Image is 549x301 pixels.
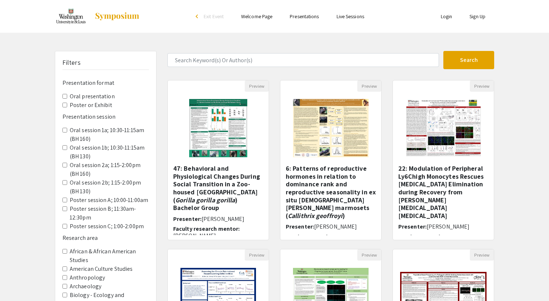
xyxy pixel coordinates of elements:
input: Search Keyword(s) Or Author(s) [167,53,439,67]
label: Oral session 1b; 10:30-11:15am (BH 130) [70,143,149,161]
button: Preview [245,249,269,261]
a: Welcome Page [241,13,272,20]
label: Anthropology [70,273,105,282]
h6: Presenter: [173,215,263,222]
label: Poster session B; 11:30am-12:30pm [70,205,149,222]
em: Gorilla gorilla gorilla [175,196,235,204]
span: [PERSON_NAME] [202,215,244,223]
label: Oral session 1a; 10:30-11:15am (BH 160) [70,126,149,143]
div: Open Presentation <p><strong>6: Patterns of reproductive hormones in relation to dominance rank a... [280,80,382,240]
img: <p class="ql-align-center">22: Modulation of Peripheral Ly6Chigh Monocytes Rescues Synapse Elimin... [398,92,488,165]
span: Faculty research mentor: [398,233,465,241]
h5: 6: Patterns of reproductive hormones in relation to dominance rank and reproductive seasonality i... [286,165,376,219]
a: Live Sessions [337,13,364,20]
h6: Presentation format [62,79,149,86]
span: [PERSON_NAME] [427,223,469,230]
span: Faculty research mentor: [173,225,240,233]
div: Open Presentation <p class="ql-align-center">22: Modulation of Peripheral Ly6Chigh Monocytes Resc... [393,80,494,240]
h5: Filters [62,59,81,67]
div: arrow_back_ios [196,14,200,19]
h6: Presentation session [62,113,149,120]
span: Faculty research mentor: [286,233,352,241]
label: Oral session 2a; 1:15-2:00pm (BH 160) [70,161,149,178]
a: Login [441,13,452,20]
button: Preview [357,80,381,92]
button: Search [443,51,494,69]
button: Preview [470,249,494,261]
img: <p><strong>6: Patterns of reproductive hormones in relation to dominance rank and reproductive se... [286,92,375,165]
h5: 47: Behavioral and Physiological Changes During Social Transition in a Zoo-housed [GEOGRAPHIC_DAT... [173,165,263,212]
span: [PERSON_NAME] [314,223,357,230]
label: Oral session 2b; 1:15-2:00pm (BH 130) [70,178,149,196]
label: Poster session C; 1:00-2:00pm [70,222,144,231]
h5: 22: Modulation of Peripheral Ly6Chigh Monocytes Rescues [MEDICAL_DATA] Elimination during Recover... [398,165,488,219]
label: Archaeology [70,282,101,291]
label: Oral presentation [70,92,115,101]
label: Poster session A; 10:00-11:00am [70,196,148,205]
label: African & African American Studies [70,247,149,265]
h6: Presenter: [286,223,376,230]
button: Preview [470,80,494,92]
img: <p>47: Behavioral and Physiological Changes During Social Transition in a Zoo-housed Western Lowl... [182,92,255,165]
button: Preview [357,249,381,261]
img: Fall 2023 Undergraduate Research Symposium [55,7,87,25]
img: Symposium by ForagerOne [94,12,140,21]
div: Open Presentation <p>47: Behavioral and Physiological Changes During Social Transition in a Zoo-h... [167,80,269,240]
label: American Culture Studies [70,265,133,273]
label: Poster or Exhibit [70,101,112,110]
a: Sign Up [469,13,485,20]
h6: Research area [62,234,149,241]
h6: Presenter: [398,223,488,230]
p: [PERSON_NAME] [173,232,263,239]
span: Exit Event [204,13,224,20]
a: Presentations [290,13,319,20]
button: Preview [245,80,269,92]
em: Callithrix geoffroyi [288,211,342,220]
a: Fall 2023 Undergraduate Research Symposium [55,7,140,25]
